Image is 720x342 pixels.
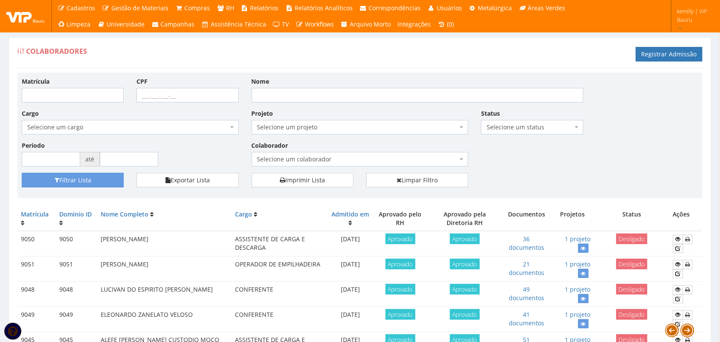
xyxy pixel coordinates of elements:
span: Desligado [616,284,647,295]
a: Registrar Admissão [636,47,703,61]
td: 9049 [56,307,97,332]
td: CONFERENTE [232,307,328,332]
span: Arquivo Morto [350,20,391,28]
span: Selecione um cargo [22,120,239,134]
span: Universidade [107,20,145,28]
span: (0) [447,20,454,28]
span: Selecione um status [481,120,583,134]
span: kemilly | VIP Bauru [677,7,709,24]
a: 1 projeto [565,310,591,319]
span: Aprovado [386,284,415,295]
td: [PERSON_NAME] [97,257,232,282]
span: Selecione um status [487,123,572,132]
span: Desligado [616,259,647,269]
a: 36 documentos [509,235,544,251]
a: 41 documentos [509,310,544,327]
span: Gestão de Materiais [111,4,168,12]
td: [DATE] [328,257,373,282]
a: Matrícula [21,210,49,218]
th: Documentos [502,207,551,231]
span: Selecione um cargo [27,123,228,132]
span: Cadastros [67,4,96,12]
a: Nome Completo [101,210,148,218]
span: Aprovado [450,309,480,320]
td: ASSISTENTE DE CARGA E DESCARGA [232,231,328,257]
input: ___.___.___-__ [136,88,238,102]
span: Selecione um colaborador [257,155,458,164]
span: RH [226,4,234,12]
span: Selecione um projeto [252,120,469,134]
a: 49 documentos [509,285,544,302]
span: Correspondências [369,4,421,12]
th: Projetos [551,207,594,231]
a: Campanhas [148,16,198,32]
span: Aprovado [386,259,415,269]
button: Exportar Lista [136,173,238,187]
a: Workflows [293,16,338,32]
span: Aprovado [386,234,415,244]
a: 1 projeto [565,285,591,293]
label: CPF [136,77,148,86]
td: [DATE] [328,307,373,332]
th: Ações [670,207,703,231]
span: Usuários [437,4,462,12]
span: Aprovado [450,284,480,295]
span: Metalúrgica [478,4,512,12]
span: Workflows [305,20,334,28]
span: Aprovado [386,309,415,320]
span: Desligado [616,309,647,320]
td: 9049 [17,307,56,332]
label: Matrícula [22,77,49,86]
span: Selecione um colaborador [252,152,469,167]
span: Relatórios [250,4,279,12]
th: Aprovado pela Diretoria RH [427,207,502,231]
td: 9050 [56,231,97,257]
a: Limpar Filtro [366,173,468,187]
td: 9051 [17,257,56,282]
td: [PERSON_NAME] [97,231,232,257]
span: Áreas Verdes [528,4,566,12]
span: Aprovado [450,234,480,244]
span: Relatórios Analíticos [295,4,353,12]
a: (0) [435,16,458,32]
a: TV [270,16,293,32]
span: Limpeza [67,20,91,28]
a: Cargo [235,210,252,218]
td: 9048 [17,282,56,307]
span: Desligado [616,234,647,244]
td: LUCIVAN DO ESPIRITO [PERSON_NAME] [97,282,232,307]
span: Assistência Técnica [211,20,266,28]
label: Status [481,109,500,118]
span: Aprovado [450,259,480,269]
td: OPERADOR DE EMPILHADEIRA [232,257,328,282]
button: Filtrar Lista [22,173,124,187]
label: Período [22,141,45,150]
a: Assistência Técnica [198,16,270,32]
a: Arquivo Morto [337,16,395,32]
span: Campanhas [161,20,195,28]
a: Universidade [94,16,148,32]
td: 9050 [17,231,56,257]
a: Imprimir Lista [252,173,354,187]
a: 1 projeto [565,235,591,243]
a: Domínio ID [59,210,92,218]
td: 9051 [56,257,97,282]
a: Limpeza [54,16,94,32]
td: [DATE] [328,282,373,307]
label: Projeto [252,109,273,118]
a: 1 projeto [565,260,591,268]
span: Selecione um projeto [257,123,458,132]
th: Aprovado pelo RH [373,207,427,231]
span: Colaboradores [26,47,87,56]
span: TV [282,20,289,28]
a: 21 documentos [509,260,544,277]
span: até [80,152,100,167]
td: CONFERENTE [232,282,328,307]
span: Compras [185,4,210,12]
td: ELEONARDO ZANELATO VELOSO [97,307,232,332]
label: Cargo [22,109,39,118]
td: 9048 [56,282,97,307]
a: Admitido em [332,210,369,218]
a: Integrações [395,16,435,32]
label: Colaborador [252,141,288,150]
